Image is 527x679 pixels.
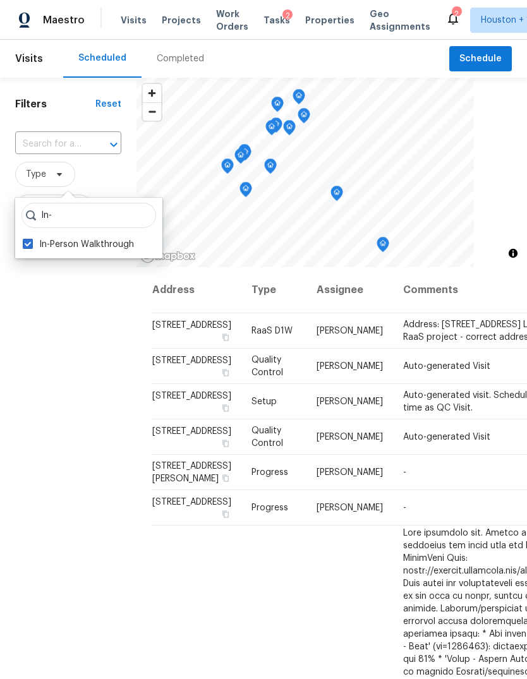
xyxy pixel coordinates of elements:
button: Toggle attribution [506,246,521,261]
span: Progress [251,503,288,512]
span: Type [26,168,46,181]
button: Zoom in [143,84,161,102]
span: - [403,468,406,477]
div: 2 [282,9,293,22]
div: Map marker [265,120,278,140]
span: Zoom out [143,103,161,121]
span: [PERSON_NAME] [317,362,383,371]
span: [STREET_ADDRESS] [152,498,231,507]
span: [PERSON_NAME] [317,397,383,406]
div: Map marker [239,145,251,165]
button: Copy Address [220,367,231,378]
span: Tasks [263,16,290,25]
span: [STREET_ADDRESS] [152,356,231,365]
button: Schedule [449,46,512,72]
button: Open [105,136,123,153]
canvas: Map [136,78,474,267]
span: [PERSON_NAME] [317,468,383,477]
div: Map marker [234,148,247,168]
span: [PERSON_NAME] [317,503,383,512]
div: Map marker [221,159,234,178]
div: Map marker [264,159,277,178]
div: Map marker [271,97,284,116]
div: Map marker [283,120,296,140]
button: Copy Address [220,402,231,414]
span: [PERSON_NAME] [317,433,383,442]
button: Copy Address [220,438,231,449]
span: Work Orders [216,8,248,33]
button: Copy Address [220,508,231,520]
button: Zoom out [143,102,161,121]
input: Search for an address... [15,135,86,154]
div: Reset [95,98,121,111]
h1: Filters [15,98,95,111]
span: Auto-generated Visit [403,433,490,442]
a: Mapbox homepage [140,249,196,263]
th: Type [241,267,306,313]
div: Map marker [239,182,252,201]
div: Map marker [298,108,310,128]
span: [STREET_ADDRESS][PERSON_NAME] [152,462,231,483]
div: 2 [452,8,461,20]
span: Visits [15,45,43,73]
span: [STREET_ADDRESS] [152,321,231,330]
span: Projects [162,14,201,27]
span: [STREET_ADDRESS] [152,392,231,400]
span: Progress [251,468,288,477]
div: Map marker [330,186,343,205]
span: Properties [305,14,354,27]
span: Auto-generated Visit [403,362,490,371]
span: Quality Control [251,356,283,377]
span: Visits [121,14,147,27]
div: Map marker [270,117,282,137]
div: Scheduled [78,52,126,64]
div: Completed [157,52,204,65]
div: Map marker [293,89,305,109]
span: RaaS D1W [251,327,293,335]
span: Geo Assignments [370,8,430,33]
th: Address [152,267,241,313]
span: Maestro [43,14,85,27]
label: In-Person Walkthrough [23,238,134,251]
div: Map marker [377,237,389,256]
span: Setup [251,397,277,406]
span: Toggle attribution [509,246,517,260]
th: Assignee [306,267,393,313]
span: Schedule [459,51,502,67]
span: Quality Control [251,426,283,448]
span: [PERSON_NAME] [317,327,383,335]
div: Map marker [238,144,251,164]
span: [STREET_ADDRESS] [152,427,231,436]
button: Copy Address [220,332,231,343]
button: Copy Address [220,472,231,484]
span: - [403,503,406,512]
